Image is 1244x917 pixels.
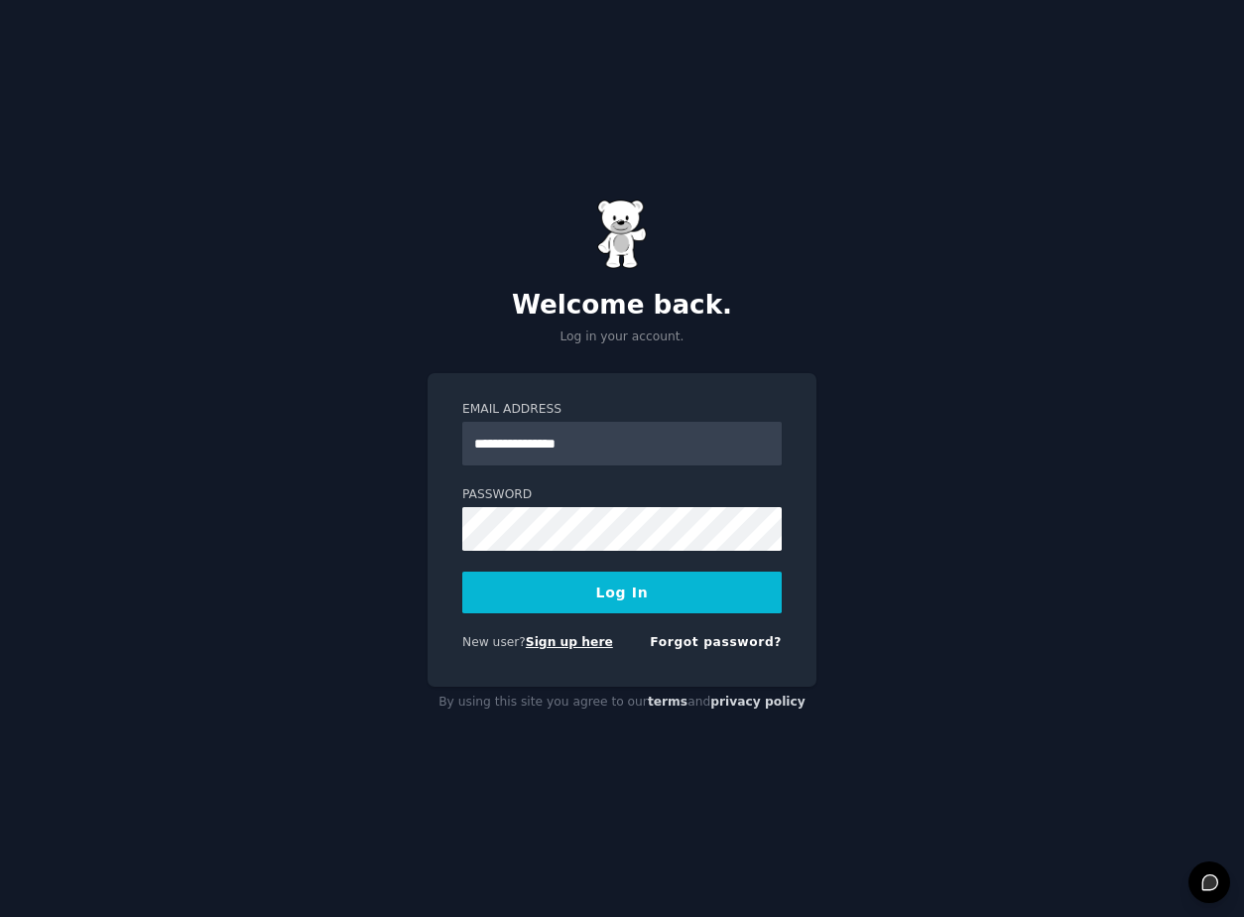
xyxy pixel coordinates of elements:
[648,695,687,709] a: terms
[428,687,816,719] div: By using this site you agree to our and
[462,572,782,613] button: Log In
[462,401,782,419] label: Email Address
[462,486,782,504] label: Password
[526,635,613,649] a: Sign up here
[650,635,782,649] a: Forgot password?
[428,328,816,346] p: Log in your account.
[597,199,647,269] img: Gummy Bear
[462,635,526,649] span: New user?
[710,695,806,709] a: privacy policy
[428,290,816,322] h2: Welcome back.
